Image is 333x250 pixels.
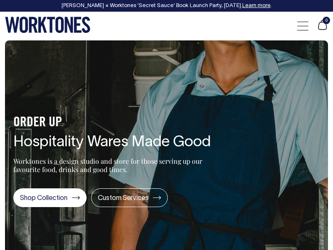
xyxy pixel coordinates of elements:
span: 0 [323,17,330,24]
a: Learn more [242,3,270,8]
h1: Hospitality Wares Made Good [13,134,211,151]
h4: ORDER UP [13,115,211,130]
a: Custom Services [91,188,168,207]
a: Shop Collection [13,188,87,207]
a: 0 [317,26,328,32]
div: [PERSON_NAME] × Worktones ‘Secret Sauce’ Book Launch Party, [DATE]. . [61,3,271,9]
p: Worktones is a design studio and store for those serving up our favourite food, drinks and good t... [13,157,203,174]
